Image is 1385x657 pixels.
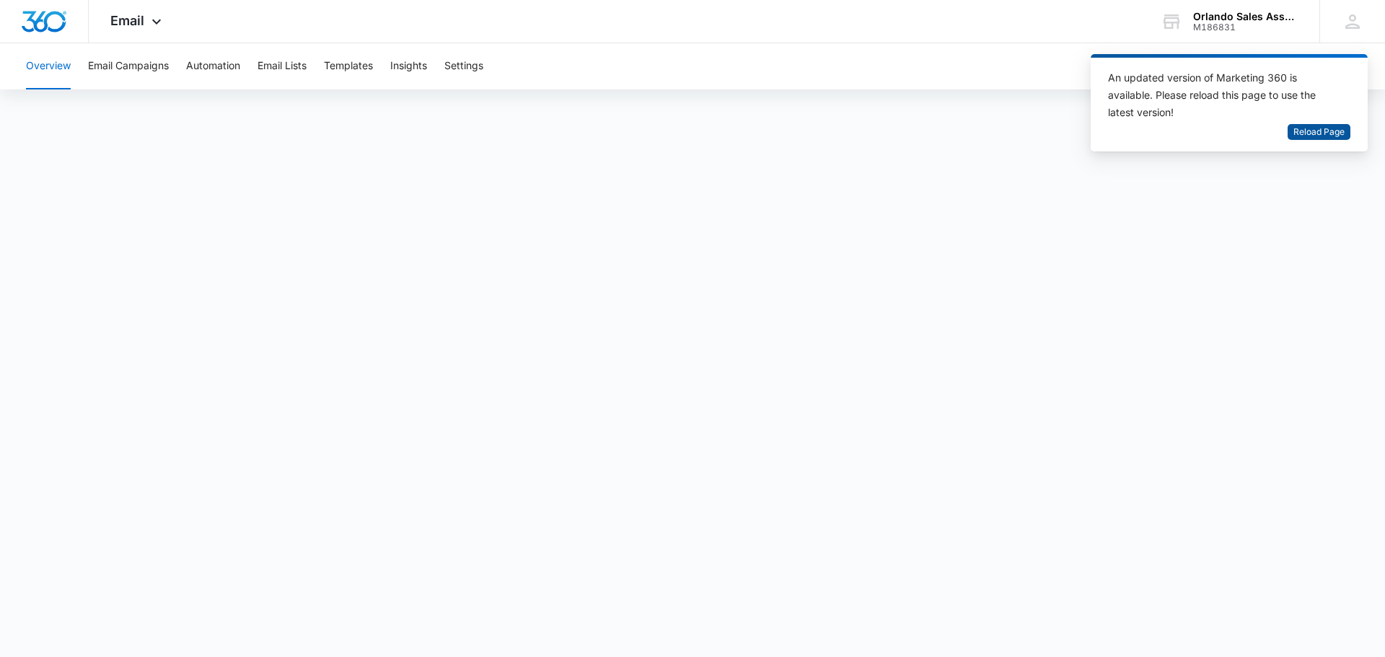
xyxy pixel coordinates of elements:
div: account name [1193,11,1298,22]
button: Insights [390,43,427,89]
button: Overview [26,43,71,89]
div: An updated version of Marketing 360 is available. Please reload this page to use the latest version! [1108,69,1333,121]
span: Email [110,13,144,28]
button: Automation [186,43,240,89]
div: account id [1193,22,1298,32]
button: Email Lists [258,43,307,89]
button: Email Campaigns [88,43,169,89]
button: Templates [324,43,373,89]
button: Reload Page [1288,124,1350,141]
button: Settings [444,43,483,89]
span: Reload Page [1293,125,1345,139]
